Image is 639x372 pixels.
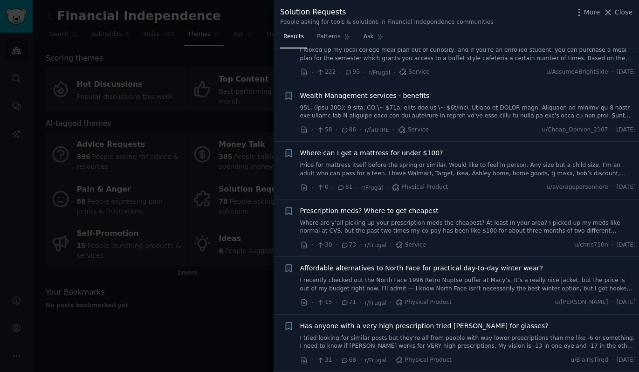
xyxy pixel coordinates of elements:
span: Service [399,68,430,76]
span: u/averagepersonhere [547,183,608,192]
span: 15 [316,298,332,307]
span: · [612,68,613,76]
span: · [359,125,361,135]
a: I recently checked out the North Face 1996 Retro Nuptse puffer at Macy’s. It’s a really nice jack... [300,276,636,293]
a: I tried looking for similar posts but they're all from people with way lower prescriptions than m... [300,334,636,351]
span: · [339,68,341,77]
button: More [574,7,600,17]
a: Has anyone with a very high prescription tried [PERSON_NAME] for glasses? [300,321,549,331]
span: Physical Product [395,356,452,365]
span: · [311,68,313,77]
a: Where can I get a mattress for under $100? [300,148,443,158]
span: u/chris710n [574,241,608,249]
a: Where are y’all picking up your prescription meds the cheapest? At least in your area? I picked u... [300,219,636,235]
span: r/Frugal [365,357,387,364]
a: Patterns [314,29,353,48]
span: · [393,68,395,77]
a: Prescription meds? Where to get cheapest [300,206,439,216]
span: · [359,298,361,308]
span: · [311,355,313,365]
span: 222 [316,68,336,76]
span: · [363,68,365,77]
span: [DATE] [617,356,636,365]
span: 30 [316,241,332,249]
span: r/Frugal [365,300,387,306]
span: · [392,125,394,135]
span: · [311,240,313,250]
span: u/[PERSON_NAME] [555,298,608,307]
span: · [311,125,313,135]
span: Close [615,7,632,17]
span: [DATE] [617,241,636,249]
a: Price for mattress itself before the spring or similar. Would like to feel in person. Any size bu... [300,161,636,178]
span: · [311,298,313,308]
span: Service [395,241,426,249]
span: [DATE] [617,183,636,192]
span: r/Frugal [368,69,390,76]
span: r/Frugal [365,242,387,248]
span: 58 [316,126,332,134]
span: [DATE] [617,298,636,307]
span: Patterns [317,33,340,41]
span: 81 [337,183,352,192]
span: Ask [364,33,374,41]
span: · [356,183,357,193]
span: Physical Product [395,298,452,307]
span: · [359,240,361,250]
span: · [336,355,337,365]
span: · [332,183,334,193]
a: I looked up my local college meal plan out of curiosity, and if you're an enrolled student, you c... [300,46,636,62]
span: · [390,298,392,308]
span: · [390,355,392,365]
a: Affordable alternatives to North Face for practical day-to-day winter wear? [300,263,543,273]
span: · [612,126,613,134]
span: · [336,298,337,308]
span: Physical Product [392,183,448,192]
span: [DATE] [617,68,636,76]
div: People asking for tools & solutions in Financial Independence communities [280,18,494,27]
span: · [336,240,337,250]
span: 71 [341,298,356,307]
span: u/BlairIsTired [570,356,608,365]
span: 95 [344,68,360,76]
span: 73 [341,241,356,249]
span: · [390,240,392,250]
a: 95L, (Ipsu 30D); 9 sita. CO \~ $71a; elits doeius \~ $6t/inci. Utlabo et DOLOR magn. Aliquaen ad ... [300,104,636,120]
span: 86 [341,126,356,134]
span: · [612,241,613,249]
span: · [612,356,613,365]
span: · [612,298,613,307]
span: u/Cheap_Opinion_2107 [542,126,608,134]
span: · [336,125,337,135]
span: r/Frugal [361,185,383,191]
button: Close [603,7,632,17]
span: r/fatFIRE [365,127,390,133]
a: Results [280,29,307,48]
span: Results [283,33,304,41]
span: u/AssumeABrightSide [546,68,608,76]
a: Ask [360,29,387,48]
span: 0 [316,183,328,192]
span: · [386,183,388,193]
span: More [584,7,600,17]
span: 68 [341,356,356,365]
span: · [359,355,361,365]
a: Wealth Management services - benefits [300,91,430,101]
span: · [311,183,313,193]
span: Service [398,126,429,134]
span: 31 [316,356,332,365]
div: Solution Requests [280,7,494,18]
span: [DATE] [617,126,636,134]
span: · [612,183,613,192]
